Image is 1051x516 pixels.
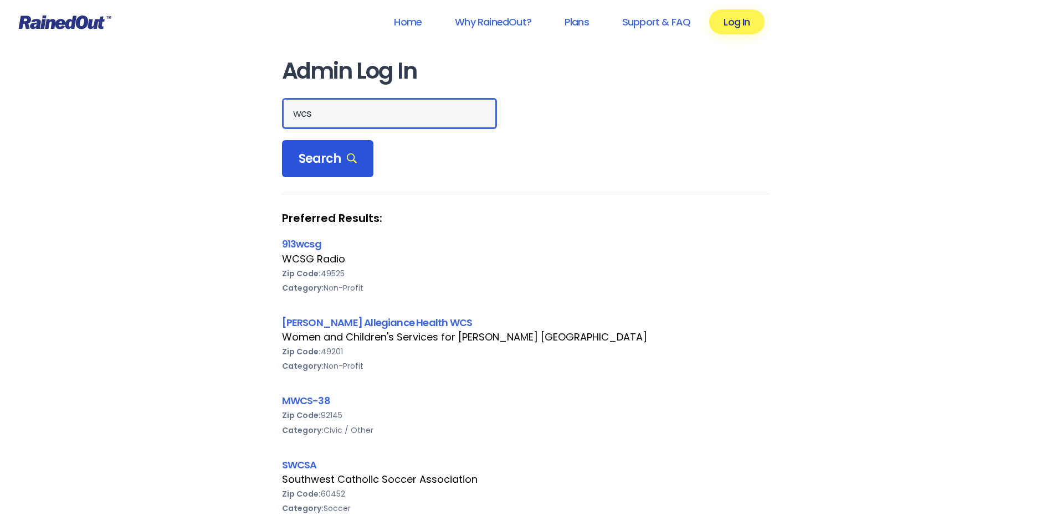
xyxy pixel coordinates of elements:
div: Search [282,140,374,178]
div: Civic / Other [282,423,770,437]
b: Zip Code: [282,346,321,357]
b: Zip Code: [282,410,321,421]
a: Home [380,9,436,34]
div: 92145 [282,408,770,422]
a: 913wcsg [282,237,321,251]
div: SWCSA [282,457,770,472]
a: MWCS-38 [282,394,330,407]
b: Category: [282,360,324,371]
span: Search [299,151,357,167]
div: [PERSON_NAME] Allegiance Health WCS [282,315,770,330]
div: MWCS-38 [282,393,770,408]
a: SWCSA [282,458,317,472]
a: [PERSON_NAME] Allegiance Health WCS [282,316,473,329]
div: 60452 [282,487,770,501]
b: Category: [282,503,324,514]
a: Support & FAQ [608,9,705,34]
h1: Admin Log In [282,59,770,84]
div: 913wcsg [282,236,770,251]
div: 49525 [282,266,770,281]
div: Soccer [282,501,770,515]
a: Log In [709,9,764,34]
strong: Preferred Results: [282,211,770,225]
input: Search Orgs… [282,98,497,129]
div: Women and Children's Services for [PERSON_NAME] [GEOGRAPHIC_DATA] [282,330,770,344]
a: Why RainedOut? [440,9,546,34]
b: Category: [282,425,324,436]
b: Zip Code: [282,488,321,499]
div: WCSG Radio [282,252,770,266]
div: Non-Profit [282,281,770,295]
b: Zip Code: [282,268,321,279]
div: Southwest Catholic Soccer Association [282,472,770,487]
a: Plans [550,9,603,34]
div: 49201 [282,344,770,359]
div: Non-Profit [282,359,770,373]
b: Category: [282,282,324,293]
